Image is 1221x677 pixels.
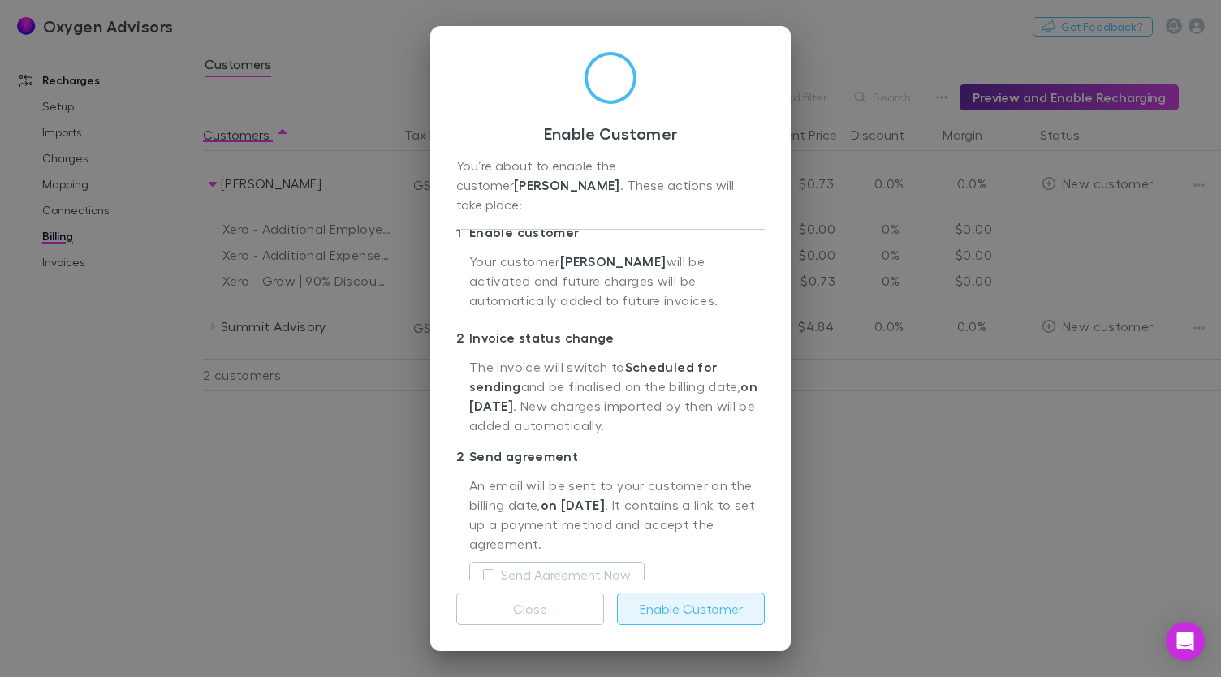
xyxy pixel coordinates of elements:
[541,497,605,513] strong: on [DATE]
[456,156,765,216] div: You’re about to enable the customer . These actions will take place:
[1166,622,1205,661] div: Open Intercom Messenger
[456,446,469,466] div: 2
[617,593,765,625] button: Enable Customer
[456,219,765,245] p: Enable customer
[469,357,765,437] p: The invoice will switch to and be finalised on the billing date, . New charges imported by then w...
[469,252,765,318] p: Your customer will be activated and future charges will be automatically added to future invoices.
[456,222,469,242] div: 1
[469,476,765,555] p: An email will be sent to your customer on the billing date, . It contains a link to set up a paym...
[514,177,620,193] strong: [PERSON_NAME]
[501,565,631,584] label: Send Agreement Now
[456,443,765,469] p: Send agreement
[560,253,667,270] strong: [PERSON_NAME]
[456,325,765,351] p: Invoice status change
[456,593,604,625] button: Close
[469,562,645,588] button: Send Agreement Now
[456,123,765,143] h3: Enable Customer
[456,328,469,347] div: 2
